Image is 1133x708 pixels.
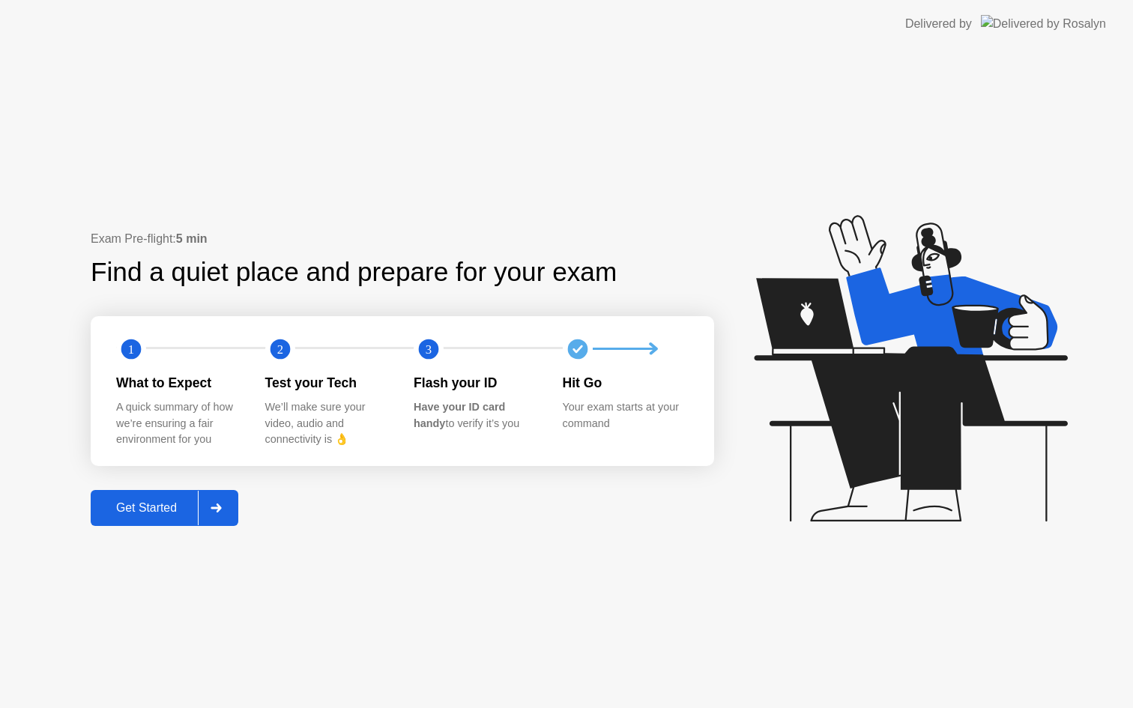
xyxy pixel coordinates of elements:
div: A quick summary of how we’re ensuring a fair environment for you [116,399,241,448]
div: We’ll make sure your video, audio and connectivity is 👌 [265,399,390,448]
b: 5 min [176,232,208,245]
div: Delivered by [905,15,972,33]
text: 3 [426,342,432,356]
div: What to Expect [116,373,241,393]
text: 2 [277,342,283,356]
text: 1 [128,342,134,356]
div: Your exam starts at your command [563,399,688,432]
div: to verify it’s you [414,399,539,432]
div: Test your Tech [265,373,390,393]
div: Flash your ID [414,373,539,393]
button: Get Started [91,490,238,526]
div: Exam Pre-flight: [91,230,714,248]
img: Delivered by Rosalyn [981,15,1106,32]
div: Get Started [95,501,198,515]
b: Have your ID card handy [414,401,505,429]
div: Find a quiet place and prepare for your exam [91,252,619,292]
div: Hit Go [563,373,688,393]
